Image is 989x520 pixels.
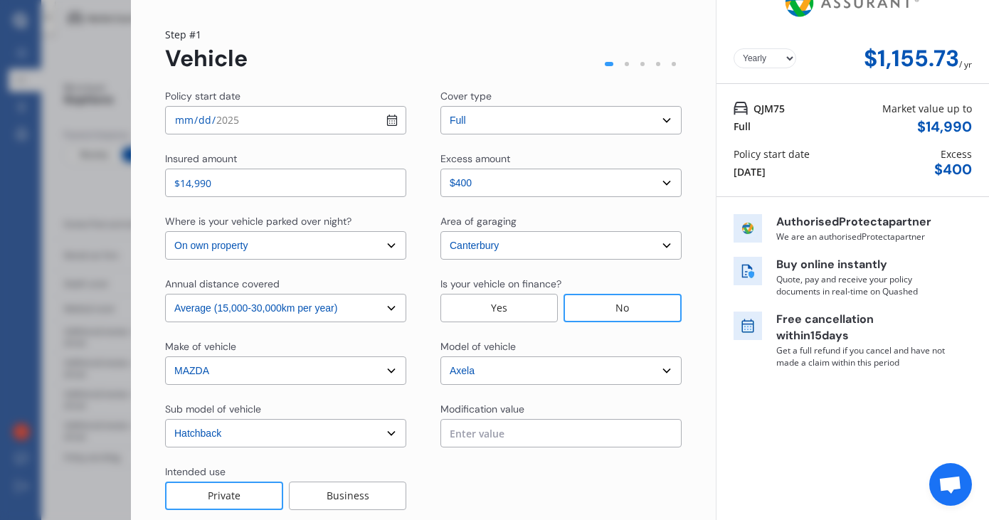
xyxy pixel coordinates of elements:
[734,164,766,179] div: [DATE]
[734,147,810,161] div: Policy start date
[440,402,524,416] div: Modification value
[165,482,283,510] div: Private
[440,294,558,322] div: Yes
[165,214,351,228] div: Where is your vehicle parked over night?
[165,277,280,291] div: Annual distance covered
[882,101,972,116] div: Market value up to
[165,27,248,42] div: Step # 1
[776,214,947,230] p: Authorised Protecta partner
[959,46,972,72] div: / yr
[440,152,510,166] div: Excess amount
[941,147,972,161] div: Excess
[776,312,947,344] p: Free cancellation within 15 days
[165,169,406,197] input: Enter insured amount
[934,161,972,178] div: $ 400
[776,230,947,243] p: We are an authorised Protecta partner
[289,482,406,510] div: Business
[734,119,751,134] div: Full
[440,339,516,354] div: Model of vehicle
[776,257,947,273] p: Buy online instantly
[440,214,517,228] div: Area of garaging
[165,339,236,354] div: Make of vehicle
[734,257,762,285] img: buy online icon
[734,312,762,340] img: free cancel icon
[165,465,226,479] div: Intended use
[734,214,762,243] img: insurer icon
[165,152,237,166] div: Insured amount
[165,89,240,103] div: Policy start date
[165,46,248,72] div: Vehicle
[929,463,972,506] a: Open chat
[776,344,947,368] p: Get a full refund if you cancel and have not made a claim within this period
[753,101,785,116] span: QJM75
[440,277,561,291] div: Is your vehicle on finance?
[917,119,972,135] div: $ 14,990
[165,106,406,134] input: dd / mm / yyyy
[165,402,261,416] div: Sub model of vehicle
[440,419,682,447] input: Enter value
[776,273,947,297] p: Quote, pay and receive your policy documents in real-time on Quashed
[440,89,492,103] div: Cover type
[864,46,959,72] div: $1,155.73
[564,294,682,322] div: No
